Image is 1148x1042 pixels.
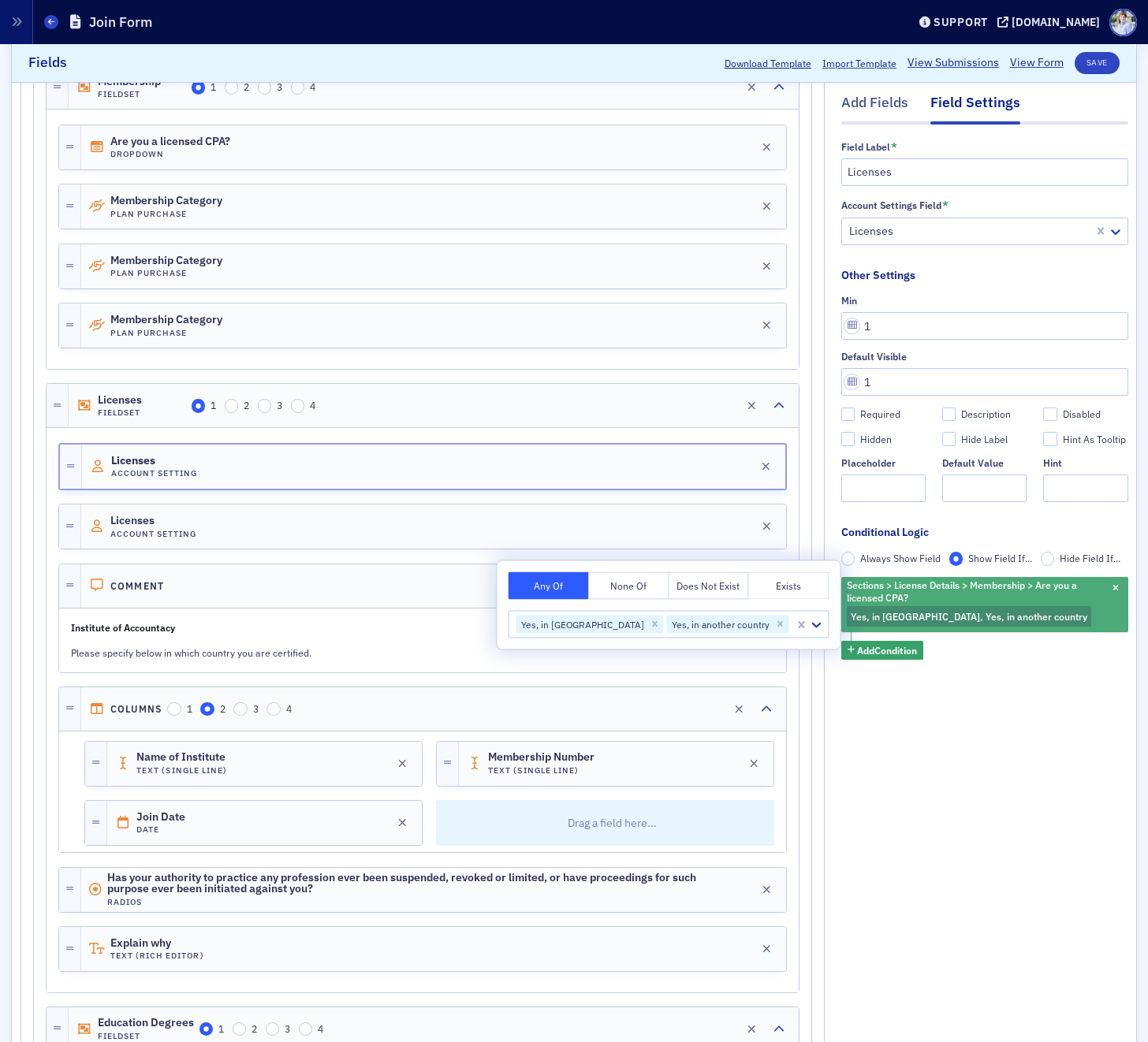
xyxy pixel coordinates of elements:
[286,702,292,715] span: 4
[841,200,941,212] div: Account Settings Field
[199,1022,214,1036] input: 1
[516,615,647,634] div: Yes, in [GEOGRAPHIC_DATA]
[110,951,204,961] h4: Text (Rich Editor)
[98,407,186,418] h4: Fieldset
[110,209,222,219] h4: Plan Purchase
[89,13,152,32] h1: Join Form
[28,53,67,73] h2: Fields
[258,399,272,413] input: 3
[98,89,186,99] h4: Fieldset
[647,615,664,634] div: Remove Yes, in US
[136,824,225,835] h4: Date
[841,351,907,363] div: Default Visible
[299,1022,313,1036] input: 4
[968,553,1032,565] span: Show Field If...
[997,17,1105,28] button: [DOMAIN_NAME]
[167,702,181,716] input: 1
[934,15,988,29] div: Support
[1041,553,1055,567] input: Hide Field If...
[187,702,192,715] span: 1
[110,136,230,148] span: Are you a licensed CPA?
[233,1022,247,1036] input: 2
[291,80,305,95] input: 4
[211,399,216,411] span: 1
[98,1031,194,1041] h4: Fieldset
[258,80,272,95] input: 3
[1012,15,1100,29] div: [DOMAIN_NAME]
[1010,55,1064,72] a: View Form
[891,141,897,152] abbr: This field is required
[1063,433,1126,446] div: Hint As Tooltip
[588,572,669,600] button: None Of
[847,579,1077,604] span: Sections > License Details > Membership > Are you a licensed CPA?
[860,408,900,422] div: Required
[841,525,929,541] div: Conditional Logic
[725,56,811,70] button: Download Template
[1109,9,1137,36] span: Profile
[841,141,890,153] div: Field Label
[253,702,259,715] span: 3
[266,702,281,716] input: 4
[111,455,199,467] span: Licenses
[277,80,282,93] span: 3
[110,314,222,326] span: Membership Category
[841,553,855,567] input: Always Show Field
[211,80,216,93] span: 1
[942,200,949,211] abbr: This field is required
[841,457,896,469] div: Placeholder
[218,1022,224,1035] span: 1
[110,529,199,539] h4: Account Setting
[110,937,199,950] span: Explain why
[244,399,249,411] span: 2
[841,577,1128,632] div: Yes, in US, Yes, in another country
[942,407,956,422] input: Description
[841,93,908,122] div: Add Fields
[442,800,782,846] p: Drag a field here...
[942,433,956,447] input: Hide Label
[192,399,206,413] input: 1
[71,621,175,634] strong: Institute of Accountacy
[318,1022,323,1035] span: 4
[961,408,1011,422] div: Description
[772,615,789,634] div: Remove Yes, in another country
[667,615,772,634] div: Yes, in another country
[822,56,896,70] span: Import Template
[225,399,239,413] input: 2
[220,702,225,715] span: 2
[110,515,199,527] span: Licenses
[949,553,963,567] input: Show Field If...
[98,394,186,407] span: Licenses
[942,457,1004,469] div: Default Value
[98,1017,194,1029] span: Education Degrees
[908,55,999,72] a: View Submissions
[110,268,222,278] h4: Plan Purchase
[841,433,855,447] input: Hidden
[285,1022,290,1035] span: 3
[1075,52,1120,74] button: Save
[749,572,829,600] button: Exists
[110,255,222,267] span: Membership Category
[136,811,225,824] span: Join Date
[192,80,206,95] input: 1
[841,641,924,661] button: AddCondition
[841,295,857,307] div: Min
[200,702,214,716] input: 2
[1043,433,1057,447] input: Hint As Tooltip
[1043,457,1062,469] div: Hint
[136,751,225,764] span: Name of Institute
[266,1022,280,1036] input: 3
[110,328,222,338] h4: Plan Purchase
[509,572,589,600] button: Any Of
[71,646,774,660] p: Please specify below in which country you are certified.
[310,80,315,93] span: 4
[841,267,915,284] div: Other Settings
[136,765,227,776] h4: Text (Single Line)
[1060,553,1120,565] span: Hide Field If...
[930,93,1020,125] div: Field Settings
[1043,407,1057,422] input: Disabled
[110,703,162,715] h4: Columns
[111,468,199,478] h4: Account Setting
[110,195,222,207] span: Membership Category
[860,553,941,565] span: Always Show Field
[291,399,305,413] input: 4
